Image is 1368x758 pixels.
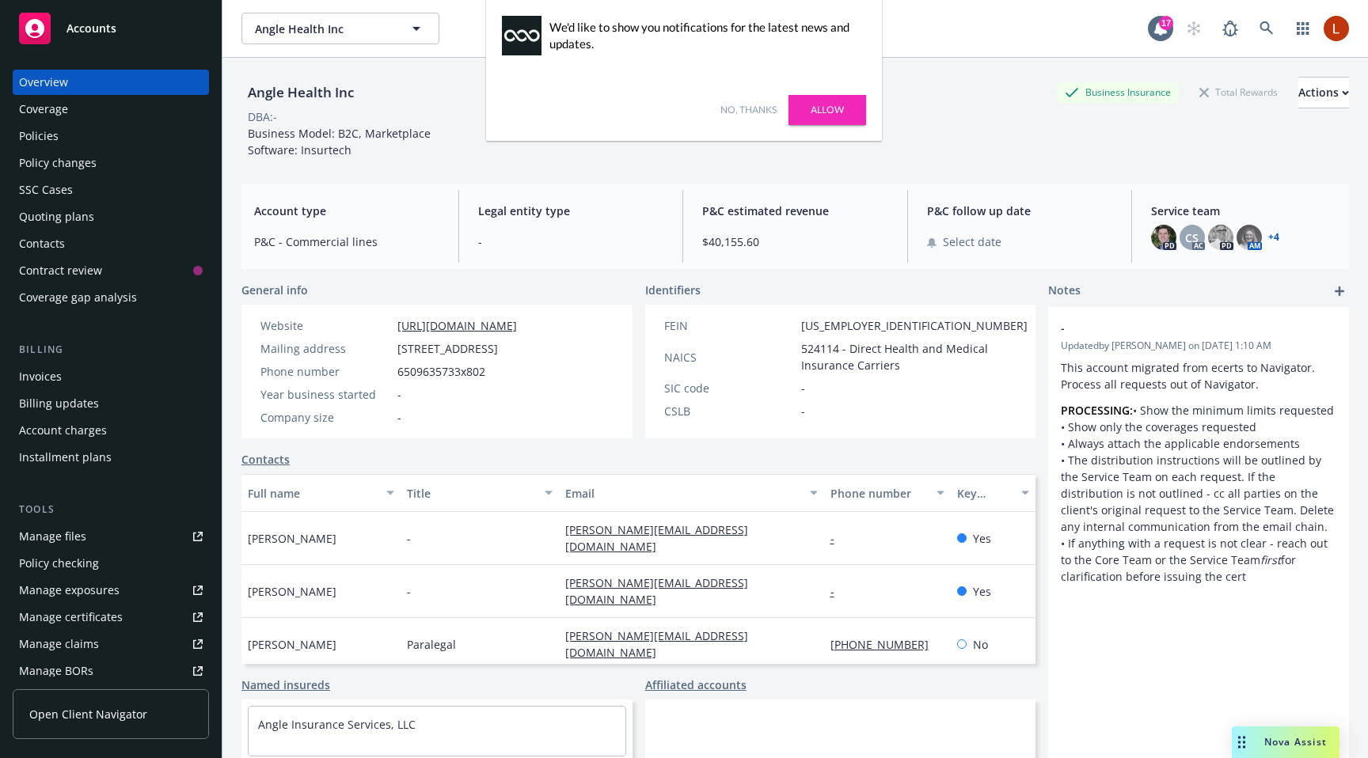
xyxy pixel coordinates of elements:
span: Paralegal [407,636,456,653]
span: P&C follow up date [927,203,1112,219]
span: Account type [254,203,439,219]
div: Full name [248,485,377,502]
span: Notes [1048,282,1081,301]
img: photo [1237,225,1262,250]
div: Actions [1298,78,1349,108]
div: -Updatedby [PERSON_NAME] on [DATE] 1:10 AMThis account migrated from ecerts to Navigator. Process... [1048,307,1349,597]
div: Tools [13,502,209,517]
a: Coverage [13,97,209,122]
div: Total Rewards [1191,82,1286,102]
p: • Show the minimum limits requested • Show only the coverages requested • Always attach the appli... [1061,402,1336,585]
span: 6509635733x802 [397,363,485,380]
div: Company size [260,409,391,426]
span: Manage exposures [13,578,209,603]
img: photo [1324,16,1349,41]
a: [URL][DOMAIN_NAME] [397,318,517,333]
div: Mailing address [260,340,391,357]
a: Manage claims [13,631,209,657]
div: Policy changes [19,150,97,176]
p: This account migrated from ecerts to Navigator. Process all requests out of Navigator. [1061,359,1336,392]
a: Policies [13,123,209,149]
div: Year business started [260,386,391,403]
img: photo [1151,225,1176,250]
div: SSC Cases [19,177,73,203]
a: Switch app [1287,13,1319,44]
a: Installment plans [13,445,209,470]
div: Manage certificates [19,605,123,630]
span: Identifiers [645,282,701,298]
span: Nova Assist [1264,735,1327,749]
a: Contacts [241,451,290,468]
a: Billing updates [13,391,209,416]
div: CSLB [664,403,795,419]
button: Actions [1298,77,1349,108]
span: - [397,409,401,426]
div: SIC code [664,380,795,396]
span: Accounts [66,22,116,35]
button: Phone number [824,474,951,512]
span: Yes [973,530,991,547]
span: Select date [943,233,1001,250]
div: We'd like to show you notifications for the latest news and updates. [549,19,858,52]
a: [PERSON_NAME][EMAIL_ADDRESS][DOMAIN_NAME] [565,522,748,554]
button: Angle Health Inc [241,13,439,44]
div: Invoices [19,364,62,389]
a: add [1330,282,1349,301]
span: Yes [973,583,991,600]
span: - [801,380,805,396]
span: $40,155.60 [702,233,887,250]
em: first [1260,552,1281,567]
span: - [407,583,411,600]
span: Angle Health Inc [255,21,392,37]
a: +4 [1268,233,1279,242]
a: Policy checking [13,551,209,576]
div: Angle Health Inc [241,82,360,103]
div: NAICS [664,349,795,366]
button: Key contact [951,474,1035,512]
button: Full name [241,474,401,512]
a: [PERSON_NAME][EMAIL_ADDRESS][DOMAIN_NAME] [565,628,748,660]
a: Start snowing [1178,13,1210,44]
span: Legal entity type [478,203,663,219]
div: Phone number [830,485,927,502]
a: Contacts [13,231,209,256]
strong: PROCESSING: [1061,403,1133,418]
span: - [397,386,401,403]
a: No, thanks [720,103,777,117]
a: Manage BORs [13,658,209,684]
span: P&C - Commercial lines [254,233,439,250]
div: Contract review [19,258,102,283]
div: DBA: - [248,108,277,125]
a: [PHONE_NUMBER] [830,637,941,652]
a: Quoting plans [13,204,209,229]
span: Open Client Navigator [29,706,147,722]
span: Business Model: B2C, Marketplace Software: Insurtech [248,126,431,157]
div: Website [260,317,391,334]
div: Email [565,485,800,502]
div: Account charges [19,418,107,443]
span: [PERSON_NAME] [248,530,336,547]
a: - [830,584,847,599]
a: Report a Bug [1214,13,1246,44]
span: P&C estimated revenue [702,203,887,219]
div: Overview [19,70,68,95]
a: Account charges [13,418,209,443]
span: Service team [1151,203,1336,219]
span: [STREET_ADDRESS] [397,340,498,357]
div: FEIN [664,317,795,334]
span: CS [1185,229,1199,246]
span: - [801,403,805,419]
a: Invoices [13,364,209,389]
div: Policies [19,123,59,149]
div: Contacts [19,231,65,256]
div: Manage claims [19,631,99,657]
div: Business Insurance [1057,82,1179,102]
div: Drag to move [1232,726,1252,758]
span: [PERSON_NAME] [248,636,336,653]
div: Policy checking [19,551,99,576]
div: Billing [13,342,209,358]
div: Billing updates [19,391,99,416]
span: Updated by [PERSON_NAME] on [DATE] 1:10 AM [1061,339,1336,353]
a: Named insureds [241,677,330,693]
a: Manage certificates [13,605,209,630]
